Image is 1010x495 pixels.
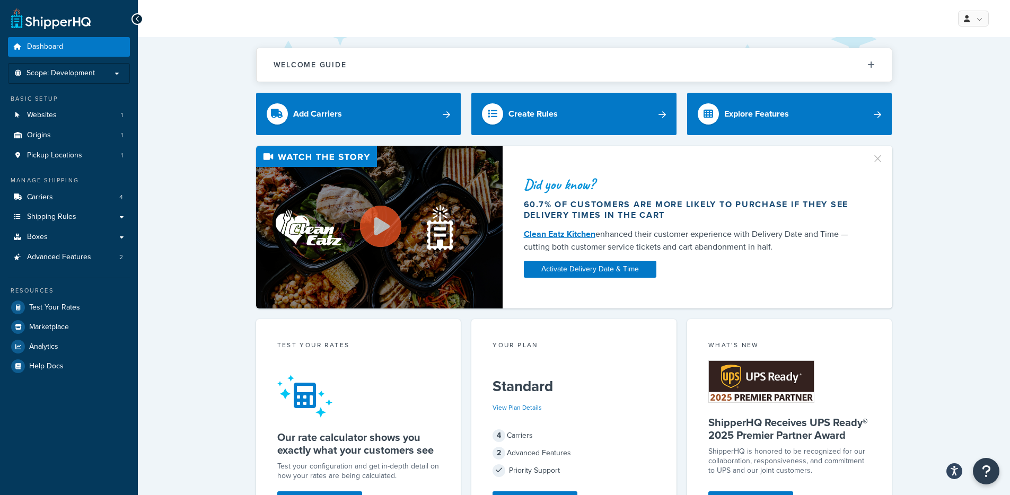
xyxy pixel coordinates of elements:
li: Carriers [8,188,130,207]
a: Clean Eatz Kitchen [524,228,595,240]
div: Basic Setup [8,94,130,103]
span: Marketplace [29,323,69,332]
span: Carriers [27,193,53,202]
div: Manage Shipping [8,176,130,185]
span: 4 [493,429,505,442]
div: Your Plan [493,340,655,352]
span: Origins [27,131,51,140]
span: Shipping Rules [27,213,76,222]
li: Pickup Locations [8,146,130,165]
div: Create Rules [508,107,558,121]
span: Test Your Rates [29,303,80,312]
a: Websites1 [8,105,130,125]
li: Websites [8,105,130,125]
div: Explore Features [724,107,789,121]
a: Help Docs [8,357,130,376]
span: Boxes [27,233,48,242]
h5: ShipperHQ Receives UPS Ready® 2025 Premier Partner Award [708,416,871,441]
a: Origins1 [8,126,130,145]
button: Welcome Guide [257,48,892,82]
span: Analytics [29,342,58,351]
span: Help Docs [29,362,64,371]
a: Activate Delivery Date & Time [524,261,656,278]
div: Carriers [493,428,655,443]
span: 1 [121,131,123,140]
span: 1 [121,151,123,160]
span: Advanced Features [27,253,91,262]
span: Dashboard [27,42,63,51]
a: Advanced Features2 [8,247,130,267]
a: Create Rules [471,93,677,135]
div: Add Carriers [293,107,342,121]
a: Boxes [8,227,130,247]
div: What's New [708,340,871,352]
a: View Plan Details [493,403,542,412]
a: Marketplace [8,317,130,337]
div: Resources [8,286,130,295]
div: Test your rates [277,340,440,352]
a: Dashboard [8,37,130,57]
a: Carriers4 [8,188,130,207]
span: 4 [119,193,123,202]
span: Websites [27,111,57,120]
h2: Welcome Guide [274,61,347,69]
div: Priority Support [493,463,655,478]
a: Test Your Rates [8,298,130,317]
a: Analytics [8,337,130,356]
li: Origins [8,126,130,145]
img: Video thumbnail [256,146,503,308]
a: Explore Features [687,93,892,135]
div: 60.7% of customers are more likely to purchase if they see delivery times in the cart [524,199,859,220]
h5: Standard [493,378,655,395]
div: Did you know? [524,177,859,192]
div: Test your configuration and get in-depth detail on how your rates are being calculated. [277,462,440,481]
button: Open Resource Center [973,458,999,484]
div: enhanced their customer experience with Delivery Date and Time — cutting both customer service ti... [524,228,859,253]
span: 2 [119,253,123,262]
h5: Our rate calculator shows you exactly what your customers see [277,431,440,456]
span: 1 [121,111,123,120]
div: Advanced Features [493,446,655,461]
span: Pickup Locations [27,151,82,160]
span: Scope: Development [27,69,95,78]
li: Advanced Features [8,247,130,267]
a: Pickup Locations1 [8,146,130,165]
p: ShipperHQ is honored to be recognized for our collaboration, responsiveness, and commitment to UP... [708,447,871,475]
a: Shipping Rules [8,207,130,227]
span: 2 [493,447,505,459]
a: Add Carriers [256,93,461,135]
